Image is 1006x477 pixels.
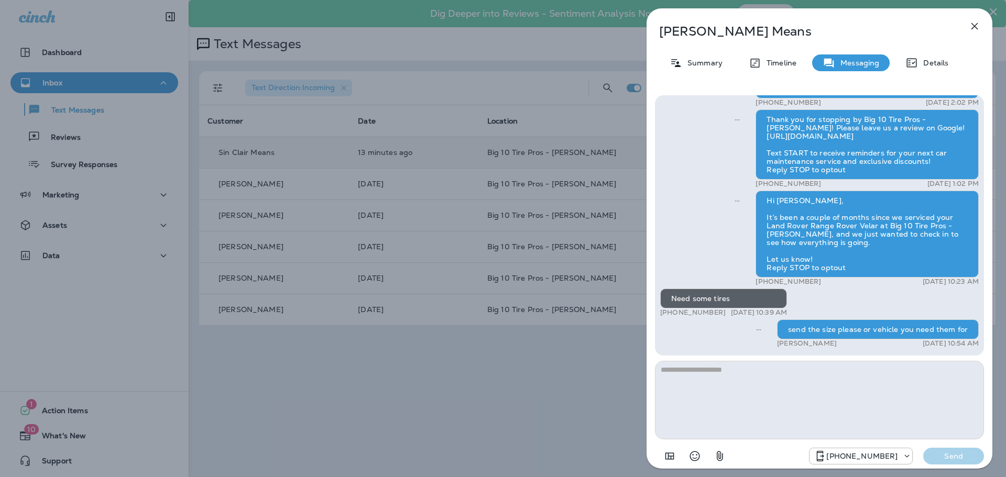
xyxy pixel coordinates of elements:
[735,195,740,205] span: Sent
[756,278,821,286] p: [PHONE_NUMBER]
[684,446,705,467] button: Select an emoji
[756,324,761,334] span: Sent
[777,319,979,339] div: send the size please or vehicle you need them for
[731,308,787,317] p: [DATE] 10:39 AM
[923,278,979,286] p: [DATE] 10:23 AM
[735,114,740,124] span: Sent
[659,446,680,467] button: Add in a premade template
[810,450,912,462] div: +1 (601) 808-4206
[756,191,979,278] div: Hi [PERSON_NAME], It’s been a couple of months since we serviced your Land Rover Range Rover Vela...
[756,98,821,107] p: [PHONE_NUMBER]
[926,98,979,107] p: [DATE] 2:02 PM
[659,24,945,39] p: [PERSON_NAME] Means
[835,59,879,67] p: Messaging
[923,339,979,348] p: [DATE] 10:54 AM
[777,339,837,348] p: [PERSON_NAME]
[660,289,787,308] div: Need some tires
[756,180,821,188] p: [PHONE_NUMBER]
[761,59,796,67] p: Timeline
[826,452,898,460] p: [PHONE_NUMBER]
[927,180,979,188] p: [DATE] 1:02 PM
[660,308,726,317] p: [PHONE_NUMBER]
[918,59,948,67] p: Details
[756,109,979,180] div: Thank you for stopping by Big 10 Tire Pros - [PERSON_NAME]! Please leave us a review on Google! [...
[682,59,723,67] p: Summary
